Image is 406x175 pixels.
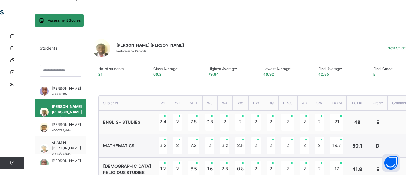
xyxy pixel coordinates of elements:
th: W1 [156,96,170,111]
div: 21 [330,114,343,131]
div: 2 [315,114,324,131]
span: D [376,143,380,149]
span: [DEMOGRAPHIC_DATA] RELIGIOUS STUDIES [103,164,151,175]
span: E [376,119,379,125]
th: MTT [185,96,202,111]
div: 2.8 [235,137,245,154]
span: Total [351,101,363,105]
span: [PERSON_NAME] [52,158,81,164]
img: VOGC_24_044.png [40,123,49,132]
span: E [376,166,379,172]
span: 48 [354,119,361,125]
th: W4 [217,96,232,111]
span: Highest Average: [208,66,248,72]
th: W5 [232,96,248,111]
span: VOGC/24/044 [52,129,71,132]
div: 2 [315,137,324,154]
span: Assessment Scores [48,18,81,23]
span: Class Average: [153,66,193,72]
span: 79.84 [208,72,219,77]
span: ALAMIN [PERSON_NAME] [52,140,81,151]
span: 40.92 [263,72,274,77]
div: 2 [267,114,275,131]
span: E [373,72,375,77]
div: 2 [173,114,182,131]
div: 3.2 [159,137,167,154]
th: PROJ [278,96,297,111]
div: 2 [300,137,309,154]
img: VOGS_0307.png [40,87,49,96]
span: 42.85 [318,72,329,77]
div: 2 [281,137,294,154]
div: 2 [205,137,214,154]
button: Open asap [382,154,400,172]
div: 0.8 [205,114,214,131]
div: 2 [173,137,182,154]
span: [PERSON_NAME] [PERSON_NAME] [52,104,82,115]
div: 3.2 [220,137,229,154]
span: Students [40,45,57,51]
span: 41.9 [352,166,362,172]
img: VOGC_24_099.png [92,39,110,57]
span: VOG/0451 [52,165,65,168]
div: 2.4 [159,114,167,131]
img: VOGC_24_099.png [40,108,49,117]
span: 50.1 [352,143,362,149]
span: [PERSON_NAME] [PERSON_NAME] [116,42,377,48]
span: Lowest Average: [263,66,303,72]
th: Subjects [99,96,156,111]
th: W2 [170,96,185,111]
span: ENGLISH STUDIES [103,120,140,125]
span: VOGC/24/045 [52,152,71,155]
div: 7.2 [188,137,199,154]
span: 21 [98,72,102,77]
span: Performance Records [116,49,146,53]
div: 2 [251,137,261,154]
th: EXAM [327,96,346,111]
span: MATHEMATICS [103,143,134,148]
span: [PERSON_NAME] [52,122,81,127]
span: 60.2 [153,72,162,77]
th: Grade [368,96,387,111]
div: 2 [300,114,309,131]
div: 2 [281,114,294,131]
span: Final Average: [318,66,358,72]
th: AD [297,96,312,111]
img: VOG_0451.png [40,159,49,168]
div: 7.8 [188,114,199,131]
th: CW [312,96,327,111]
div: 2 [220,114,229,131]
span: VOGC/24/099 [52,116,71,119]
div: 2 [267,137,275,154]
span: VOGS/0307 [52,92,67,96]
div: 2 [251,114,261,131]
th: HW [248,96,264,111]
div: 2 [235,114,245,131]
th: W3 [202,96,217,111]
span: No. of students: [98,66,138,72]
span: [PERSON_NAME] [52,86,81,91]
div: 19.7 [330,137,343,154]
th: DQ [264,96,278,111]
img: VOGC_24_045.png [40,144,49,153]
